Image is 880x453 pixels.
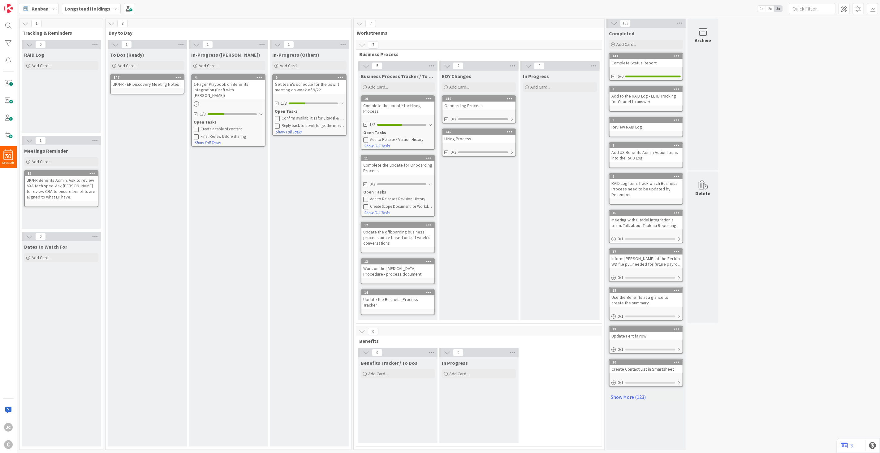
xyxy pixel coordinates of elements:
span: 0 [372,349,382,356]
span: Completed [609,30,634,37]
div: Review RAID Log [610,123,683,131]
div: 144Complete Status Report [610,53,683,67]
div: Create Scope Document for Workday Administrator (FYI - tentative approval of hiring someone in ho... [370,204,433,209]
span: Add Card... [32,159,51,164]
span: Day to Day [109,30,343,36]
span: In Progress [442,360,468,366]
div: 146 [445,97,515,101]
span: Add Card... [32,63,51,68]
div: 18Use the Benefits at a glance to create the summary [610,288,683,307]
div: 11 [364,156,434,160]
div: 13Work on the [MEDICAL_DATA] Procedure - process document [361,259,434,278]
img: Visit kanbanzone.com [4,4,13,13]
a: 5Get team's schedule for the bswift meeting on week of 9/221/3Open TasksConfirm availabilities fo... [272,74,347,136]
span: Add Card... [199,63,218,68]
div: Use the Benefits at a glance to create the summary [610,293,683,307]
div: 146Onboarding Process [442,96,515,110]
div: 9 [610,117,683,123]
div: 16 [612,211,683,215]
span: 0/7 [451,116,456,122]
button: Show Full Tasks [364,143,390,150]
div: 5Get team's schedule for the bswift meeting on week of 9/22 [273,75,346,94]
div: 19 [610,326,683,332]
div: 14 [361,290,434,295]
div: Get team's schedule for the bswift meeting on week of 9/22 [273,80,346,94]
div: 20 [612,360,683,364]
div: Meeting with Citadel integration's team. Talk about Tableau Reporting. [610,216,683,229]
span: Add Card... [280,63,300,68]
div: 8Add to the RAID Log - EE ID Tracking for Citadel to answer [610,86,683,106]
div: 6RAID Log Item: Track which Business Process need to be updated by December [610,174,683,198]
div: 0/1 [610,379,683,386]
a: 12Update the offboarding business process piece based on last week's conversations [361,222,435,253]
div: 145 [442,129,515,135]
a: 19Update Fertifa row0/1 [609,326,683,354]
span: Tracking & Reminders [23,30,95,36]
div: 19Update Fertifa row [610,326,683,340]
span: 3x [774,6,783,12]
span: 0 / 1 [618,274,623,281]
a: 18Use the Benefits at a glance to create the summary0/1 [609,287,683,321]
div: Open Tasks [363,189,433,195]
div: 10Complete the update for Hiring Process [361,96,434,115]
button: Show Full Tasks [194,140,221,146]
span: 1/2 [369,121,375,128]
div: 16 [610,210,683,216]
div: 15 [28,171,98,176]
div: 17Inform [PERSON_NAME] of the Fertifa WD file pull needed for future payroll [610,249,683,268]
div: 0/1 [610,346,683,353]
a: 41-Pager Playbook on Benefits Integration (Draft with [PERSON_NAME])1/3Open TasksCreate a table o... [191,74,265,147]
div: Update Fertifa row [610,332,683,340]
div: UK/FR - ER Discovery Meeting Notes [111,80,184,88]
a: 15UK/FR Benefits Admin. Ask to review AXA tech spec. Ask [PERSON_NAME] to review CBA to ensure be... [24,170,98,207]
div: Update the Business Process Tracker [361,295,434,309]
div: 144 [612,54,683,58]
div: 41-Pager Playbook on Benefits Integration (Draft with [PERSON_NAME]) [192,75,265,99]
div: 0/1 [610,274,683,281]
span: 7 [368,41,378,49]
span: EOY Changes [442,73,471,79]
span: In-Progress (Others) [272,52,319,58]
div: 9Review RAID Log [610,117,683,131]
div: 11Complete the update for Onboarding Process [361,155,434,175]
div: 4 [195,75,265,80]
a: 9Review RAID Log [609,117,683,137]
span: Business Process Tracker / To Dos [361,73,435,79]
span: 0 [35,41,46,48]
a: 7Add US Benefits Admin Action Items into the RAID Log. [609,142,683,168]
div: 145Hiring Process [442,129,515,143]
span: Add Card... [32,255,51,260]
div: Create Contact List in Smartsheet [610,365,683,373]
span: Dates to Watch For [24,244,67,250]
div: Inform [PERSON_NAME] of the Fertifa WD file pull needed for future payroll [610,255,683,268]
span: Add Card... [368,84,388,90]
b: Longstead Holdings [65,6,110,12]
div: 1-Pager Playbook on Benefits Integration (Draft with [PERSON_NAME]) [192,80,265,99]
div: Work on the [MEDICAL_DATA] Procedure - process document [361,264,434,278]
div: 19 [612,327,683,331]
a: 8Add to the RAID Log - EE ID Tracking for Citadel to answer [609,86,683,112]
span: 6/6 [618,73,623,80]
div: 11 [361,155,434,161]
span: 133 [620,20,631,27]
span: 1 [202,41,213,48]
div: Add to Release / Revision History [370,197,433,202]
div: Complete Status Report [610,59,683,67]
span: 0 [35,233,46,240]
span: Benefits Tracker / To Dos [361,360,417,366]
span: 1 [121,41,132,48]
div: 20Create Contact List in Smartsheet [610,359,683,373]
div: Open Tasks [275,108,344,115]
span: 1 [35,137,46,144]
div: 12 [361,222,434,228]
span: In-Progress (Jerry) [191,52,260,58]
span: Kanban [32,5,49,12]
div: 13 [364,259,434,264]
a: 13Work on the [MEDICAL_DATA] Procedure - process document [361,258,435,284]
div: Add to the RAID Log - EE ID Tracking for Citadel to answer [610,92,683,106]
span: 1 [283,41,294,48]
span: Add Card... [449,371,469,377]
div: Final Review before sharing [201,134,263,139]
div: 7 [610,143,683,148]
span: 1x [757,6,766,12]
